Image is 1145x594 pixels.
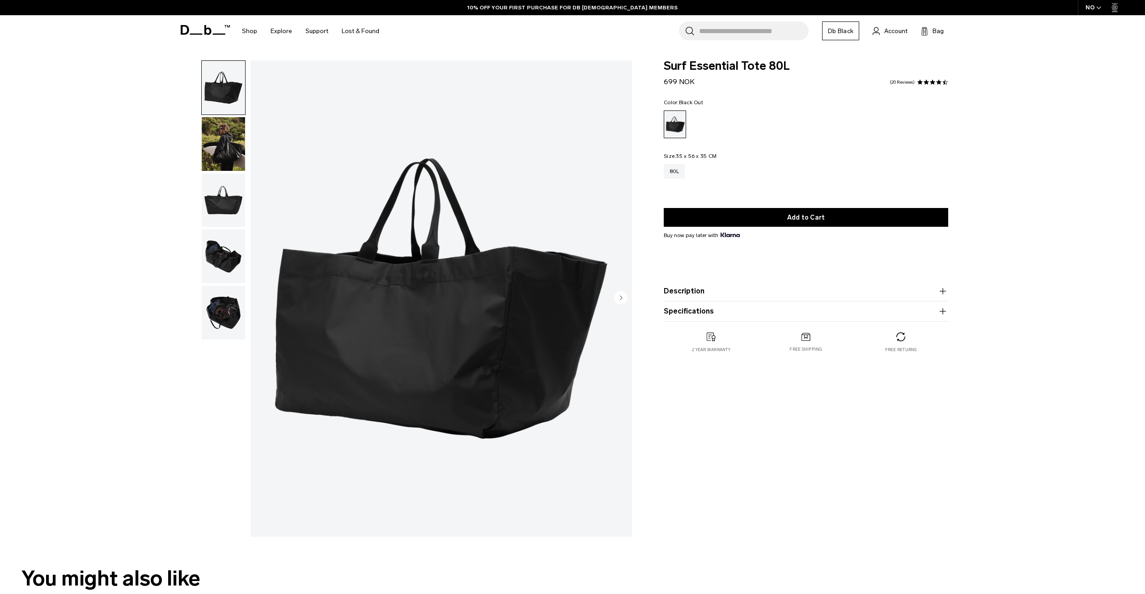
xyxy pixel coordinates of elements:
[933,26,944,36] span: Bag
[201,229,246,284] button: TheSomlos80LToteBlack-4_4.png
[885,347,917,353] p: Free returns
[342,15,379,47] a: Lost & Found
[202,117,245,171] img: TheSomlos80LToteBlack_5ac96a1e-6842-4dc6-a5be-6b9f91ce0d45_2.png
[664,306,948,317] button: Specifications
[271,15,292,47] a: Explore
[921,25,944,36] button: Bag
[202,61,245,115] img: TheSomlos80LToteBlack_1.png
[679,99,703,106] span: Black Out
[664,231,740,239] span: Buy now pay later with
[789,346,822,352] p: Free shipping
[305,15,328,47] a: Support
[202,286,245,339] img: TheSomlos80LToteBlack-3_5.png
[250,60,632,537] li: 1 / 5
[250,60,632,537] img: TheSomlos80LToteBlack_1.png
[692,347,730,353] p: 2 year warranty
[201,60,246,115] button: TheSomlos80LToteBlack_1.png
[721,233,740,237] img: {"height" => 20, "alt" => "Klarna"}
[664,60,948,72] span: Surf Essential Tote 80L
[201,285,246,340] button: TheSomlos80LToteBlack-3_5.png
[664,77,695,86] span: 699 NOK
[664,153,717,159] legend: Size:
[822,21,859,40] a: Db Black
[664,164,685,178] a: 80L
[664,208,948,227] button: Add to Cart
[201,173,246,228] button: TheSomlos80LToteBlack-1_3.png
[664,110,686,138] a: Black Out
[201,117,246,171] button: TheSomlos80LToteBlack_5ac96a1e-6842-4dc6-a5be-6b9f91ce0d45_2.png
[873,25,908,36] a: Account
[202,174,245,227] img: TheSomlos80LToteBlack-1_3.png
[890,80,915,85] a: 20 reviews
[202,229,245,283] img: TheSomlos80LToteBlack-4_4.png
[235,15,386,47] nav: Main Navigation
[676,153,717,159] span: 35 x 56 x 35 CM
[614,291,628,306] button: Next slide
[242,15,257,47] a: Shop
[467,4,678,12] a: 10% OFF YOUR FIRST PURCHASE FOR DB [DEMOGRAPHIC_DATA] MEMBERS
[664,286,948,297] button: Description
[664,100,703,105] legend: Color:
[884,26,908,36] span: Account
